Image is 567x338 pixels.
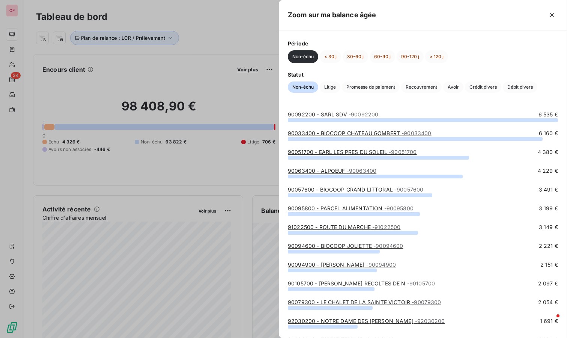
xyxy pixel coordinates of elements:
[288,205,414,211] a: 90095800 - PARCEL ALIMENTATION
[541,312,559,330] iframe: Intercom live chat
[384,205,414,211] span: - 90095800
[425,50,448,63] button: > 120 j
[288,243,403,249] a: 90094600 - BIOCOOP JOLIETTE
[288,299,441,305] a: 90079300 - LE CHALET DE LA SAINTE VICTOIR
[538,299,558,306] span: 2 054 €
[288,50,318,63] button: Non-échu
[288,167,376,174] a: 90063400 - ALPOEUF
[503,81,537,93] button: Débit divers
[394,186,423,193] span: - 90057600
[538,111,558,118] span: 6 535 €
[373,243,403,249] span: - 90094600
[320,81,340,93] button: Litige
[288,71,558,78] span: Statut
[288,261,396,268] a: 90094900 - [PERSON_NAME]
[539,223,558,231] span: 3 149 €
[320,50,341,63] button: < 30 j
[402,130,431,136] span: - 90033400
[288,111,378,118] a: 90092200 - SARL SDV
[347,167,376,174] span: - 90063400
[288,81,318,93] button: Non-échu
[401,81,442,93] button: Recouvrement
[443,81,463,93] button: Avoir
[539,242,558,250] span: 2 221 €
[407,280,435,287] span: - 90105700
[288,149,417,155] a: 90051700 - EARL LES PRES DU SOLEIL
[540,261,558,269] span: 2 151 €
[342,81,400,93] button: Promesse de paiement
[538,148,558,156] span: 4 380 €
[389,149,417,155] span: - 90051700
[538,280,558,287] span: 2 097 €
[349,111,378,118] span: - 90092200
[288,224,400,230] a: 91022500 - ROUTE DU MARCHE
[397,50,424,63] button: 90-120 j
[288,10,376,20] h5: Zoom sur ma balance âgée
[288,318,445,324] a: 92030200 - NOTRE DAME DES [PERSON_NAME]
[539,186,558,193] span: 3 491 €
[540,317,558,325] span: 1 691 €
[539,205,558,212] span: 3 199 €
[415,318,445,324] span: - 92030200
[372,224,400,230] span: - 91022500
[343,50,368,63] button: 30-60 j
[412,299,441,305] span: - 90079300
[366,261,396,268] span: - 90094900
[288,186,423,193] a: 90057600 - BIOCOOP GRAND LITTORAL
[538,167,558,175] span: 4 229 €
[370,50,395,63] button: 60-90 j
[288,130,432,136] a: 90033400 - BIOCOOP CHATEAU GOMBERT
[288,280,435,287] a: 90105700 - [PERSON_NAME] RECOLTES DE N
[465,81,501,93] button: Crédit divers
[539,130,558,137] span: 6 160 €
[288,39,558,47] span: Période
